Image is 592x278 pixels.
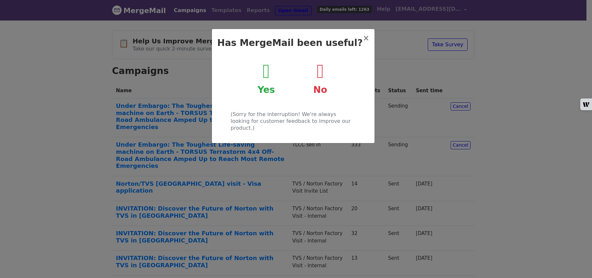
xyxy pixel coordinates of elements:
a: No [298,62,342,95]
h2: Has MergeMail been useful? [217,37,369,49]
strong: Yes [259,84,274,95]
a: Yes [244,62,288,95]
button: Close [363,34,369,42]
p: (Sorry for the interruption! We're always looking for customer feedback to improve our product.) [231,111,356,131]
strong: No [314,84,326,95]
span: × [363,34,369,43]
